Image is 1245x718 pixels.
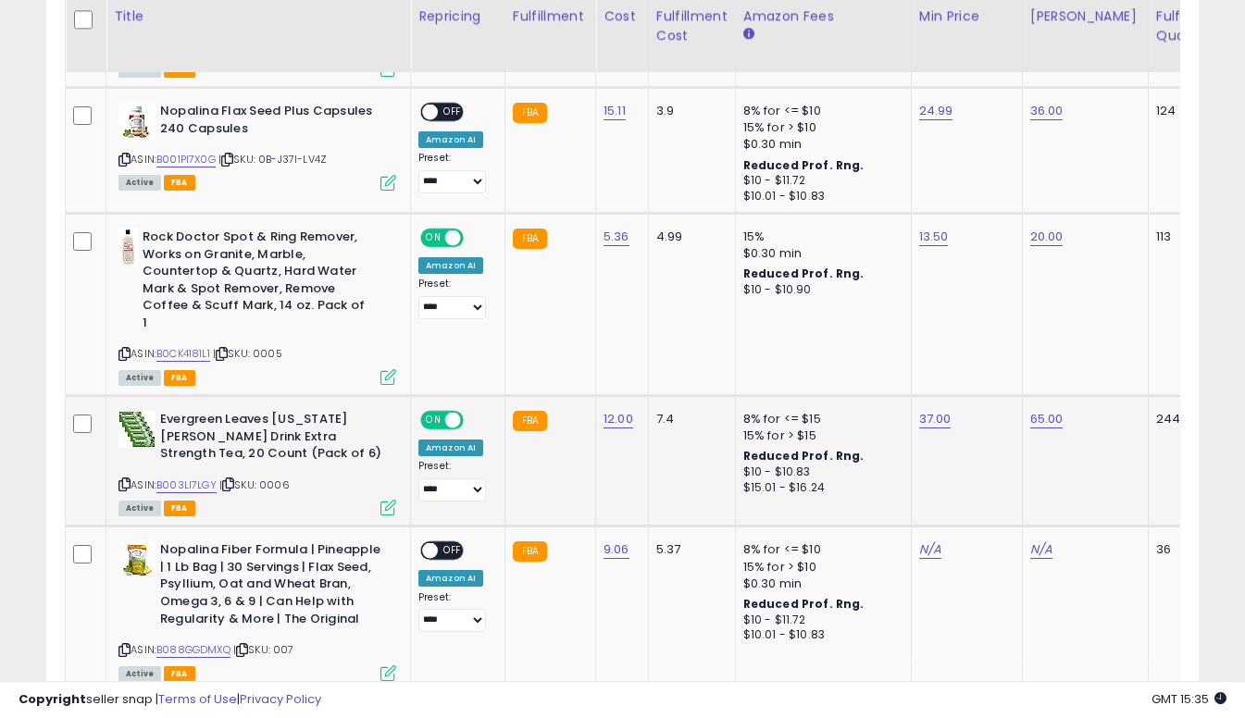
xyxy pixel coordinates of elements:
[118,229,138,266] img: 31KegY+gEZL._SL40_.jpg
[656,6,728,45] div: Fulfillment Cost
[218,152,327,167] span: | SKU: 0B-J37I-LV4Z
[118,411,156,448] img: 61Or8BVe+rL._SL40_.jpg
[160,103,385,142] b: Nopalina Flax Seed Plus Capsules 240 Capsules
[743,411,897,427] div: 8% for <= $15
[1030,228,1064,246] a: 20.00
[461,230,491,246] span: OFF
[743,6,903,26] div: Amazon Fees
[743,559,897,576] div: 15% for > $10
[656,411,721,427] div: 7.4
[1156,6,1220,45] div: Fulfillable Quantity
[743,119,897,136] div: 15% for > $10
[1030,102,1064,120] a: 36.00
[118,411,396,514] div: ASIN:
[438,543,467,559] span: OFF
[743,189,897,204] div: $10.01 - $10.83
[743,173,897,189] div: $10 - $11.72
[604,6,641,26] div: Cost
[1030,6,1140,26] div: [PERSON_NAME]
[743,541,897,558] div: 8% for <= $10
[743,576,897,592] div: $0.30 min
[118,541,156,578] img: 41QA2KP1NZL._SL40_.jpg
[118,103,156,140] img: 41kfKWkGXoL._SL40_.jpg
[604,540,629,559] a: 9.06
[743,596,865,612] b: Reduced Prof. Rng.
[233,642,294,657] span: | SKU: 007
[604,102,626,120] a: 15.11
[743,427,897,444] div: 15% for > $15
[1156,541,1214,558] div: 36
[118,103,396,189] div: ASIN:
[418,152,491,193] div: Preset:
[418,460,491,501] div: Preset:
[743,245,897,262] div: $0.30 min
[156,477,217,493] a: B003LI7LGY
[422,230,445,246] span: ON
[418,591,491,633] div: Preset:
[513,103,547,123] small: FBA
[743,26,754,43] small: Amazon Fees.
[743,613,897,628] div: $10 - $11.72
[919,6,1015,26] div: Min Price
[1156,411,1214,427] div: 244
[919,540,941,559] a: N/A
[513,6,588,26] div: Fulfillment
[219,477,290,492] span: | SKU: 0006
[422,413,445,428] span: ON
[164,501,195,516] span: FBA
[156,152,216,167] a: B001PI7X0G
[604,410,633,428] a: 12.00
[438,105,467,120] span: OFF
[240,690,321,708] a: Privacy Policy
[118,229,396,383] div: ASIN:
[118,175,161,191] span: All listings currently available for purchase on Amazon
[919,410,952,428] a: 37.00
[743,266,865,281] b: Reduced Prof. Rng.
[743,157,865,173] b: Reduced Prof. Rng.
[1156,229,1214,245] div: 113
[160,411,385,467] b: Evergreen Leaves [US_STATE] [PERSON_NAME] Drink Extra Strength Tea, 20 Count (Pack of 6)
[656,541,721,558] div: 5.37
[513,229,547,249] small: FBA
[118,501,161,516] span: All listings currently available for purchase on Amazon
[743,136,897,153] div: $0.30 min
[156,642,230,658] a: B088GGDMXQ
[461,413,491,428] span: OFF
[418,278,491,319] div: Preset:
[513,541,547,562] small: FBA
[19,690,86,708] strong: Copyright
[164,370,195,386] span: FBA
[1152,690,1226,708] span: 2025-10-8 15:35 GMT
[418,6,497,26] div: Repricing
[418,439,483,456] div: Amazon AI
[143,229,367,336] b: Rock Doctor Spot & Ring Remover, Works on Granite, Marble, Countertop & Quartz, Hard Water Mark &...
[19,691,321,709] div: seller snap | |
[743,627,897,643] div: $10.01 - $10.83
[656,229,721,245] div: 4.99
[919,228,949,246] a: 13.50
[743,480,897,496] div: $15.01 - $16.24
[743,448,865,464] b: Reduced Prof. Rng.
[743,103,897,119] div: 8% for <= $10
[114,6,403,26] div: Title
[158,690,237,708] a: Terms of Use
[1030,410,1064,428] a: 65.00
[1156,103,1214,119] div: 124
[919,102,953,120] a: 24.99
[156,346,210,362] a: B0CK4181L1
[1030,540,1052,559] a: N/A
[213,346,282,361] span: | SKU: 0005
[160,541,385,632] b: Nopalina Fiber Formula | Pineapple | 1 Lb Bag | 30 Servings | Flax Seed, Psyllium, Oat and Wheat ...
[743,464,897,480] div: $10 - $10.83
[513,411,547,431] small: FBA
[656,103,721,119] div: 3.9
[418,570,483,587] div: Amazon AI
[418,257,483,274] div: Amazon AI
[743,282,897,298] div: $10 - $10.90
[418,131,483,148] div: Amazon AI
[743,229,897,245] div: 15%
[118,370,161,386] span: All listings currently available for purchase on Amazon
[164,175,195,191] span: FBA
[604,228,629,246] a: 5.36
